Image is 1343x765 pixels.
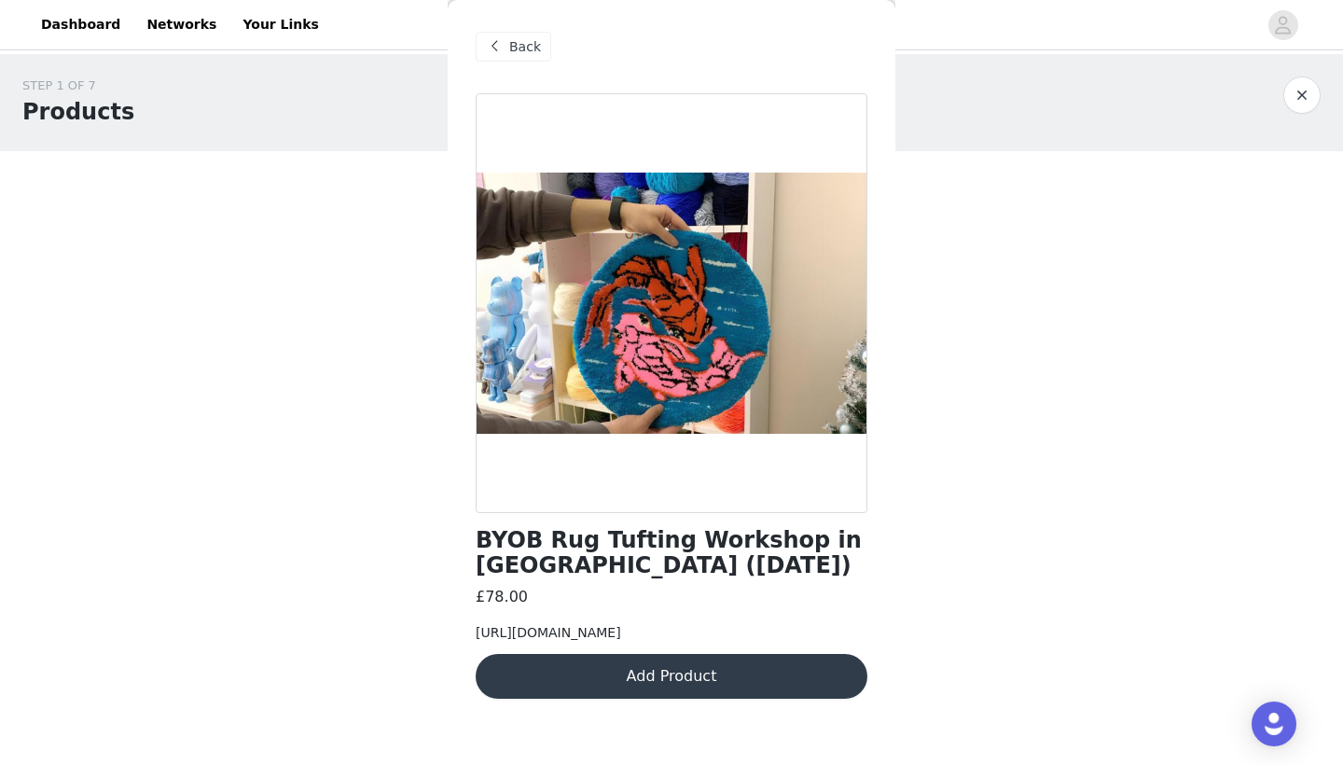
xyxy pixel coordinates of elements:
button: Add Product [476,654,867,699]
h1: Products [22,95,134,129]
div: STEP 1 OF 7 [22,76,134,95]
a: Networks [135,4,228,46]
div: Open Intercom Messenger [1252,702,1296,746]
span: [URL][DOMAIN_NAME] [476,625,621,640]
h3: £78.00 [476,586,528,608]
a: Dashboard [30,4,132,46]
div: avatar [1274,10,1292,40]
span: Back [509,37,541,57]
h1: BYOB Rug Tufting Workshop in [GEOGRAPHIC_DATA] ([DATE]) [476,528,867,578]
a: Your Links [231,4,330,46]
